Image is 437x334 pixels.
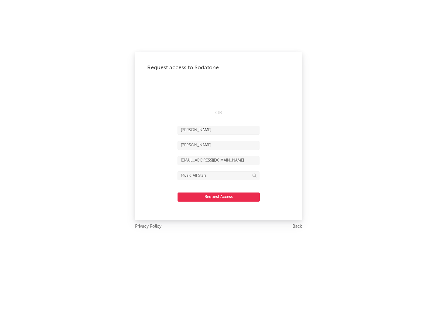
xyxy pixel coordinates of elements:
input: First Name [178,126,259,135]
input: Email [178,156,259,165]
a: Privacy Policy [135,223,161,230]
div: Request access to Sodatone [147,64,290,71]
input: Last Name [178,141,259,150]
button: Request Access [178,193,260,202]
a: Back [293,223,302,230]
input: Division [178,171,259,180]
div: OR [178,109,259,117]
